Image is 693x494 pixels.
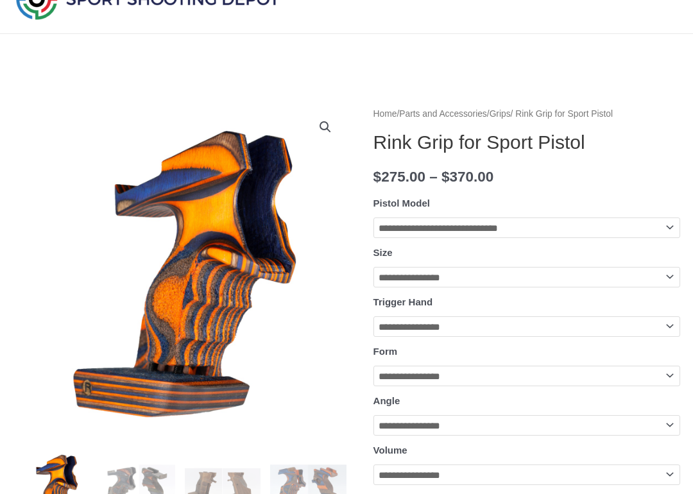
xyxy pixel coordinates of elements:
[490,109,511,119] a: Grips
[373,346,398,357] label: Form
[373,296,433,307] label: Trigger Hand
[429,169,438,185] span: –
[441,169,493,185] bdi: 370.00
[373,131,680,154] h1: Rink Grip for Sport Pistol
[399,109,487,119] a: Parts and Accessories
[314,115,337,139] a: View full-screen image gallery
[441,169,450,185] span: $
[373,169,382,185] span: $
[373,247,393,258] label: Size
[373,169,425,185] bdi: 275.00
[373,395,400,406] label: Angle
[373,109,397,119] a: Home
[373,106,680,123] nav: Breadcrumb
[373,445,407,456] label: Volume
[373,198,430,209] label: Pistol Model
